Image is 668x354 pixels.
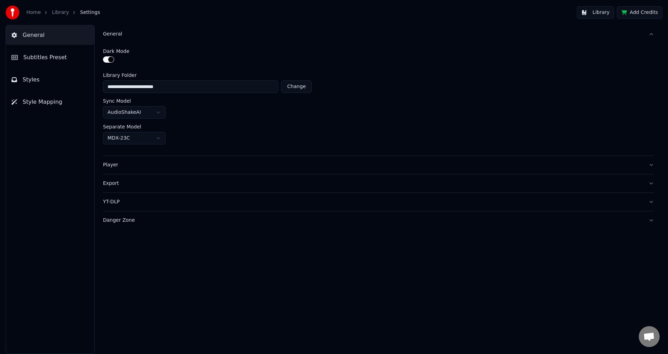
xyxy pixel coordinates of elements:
button: Player [103,156,654,174]
label: Sync Model [103,99,131,103]
button: General [103,25,654,43]
button: Styles [6,70,94,89]
a: Library [52,9,69,16]
div: Open chat [639,326,660,347]
button: Danger Zone [103,211,654,229]
button: Subtitles Preset [6,48,94,67]
label: Library Folder [103,73,312,78]
div: Danger Zone [103,217,643,224]
div: YT-DLP [103,198,643,205]
button: Library [577,6,614,19]
span: Settings [80,9,100,16]
button: Add Credits [617,6,662,19]
img: youka [6,6,19,19]
button: Style Mapping [6,92,94,112]
span: Subtitles Preset [23,53,67,62]
button: YT-DLP [103,193,654,211]
button: Export [103,174,654,192]
span: Styles [23,76,40,84]
button: General [6,25,94,45]
span: Style Mapping [23,98,62,106]
div: General [103,31,643,38]
nav: breadcrumb [26,9,100,16]
a: Home [26,9,41,16]
label: Dark Mode [103,49,129,54]
span: General [23,31,45,39]
div: Export [103,180,643,187]
label: Separate Model [103,124,141,129]
button: Change [281,80,312,93]
div: General [103,43,654,156]
div: Player [103,162,643,168]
